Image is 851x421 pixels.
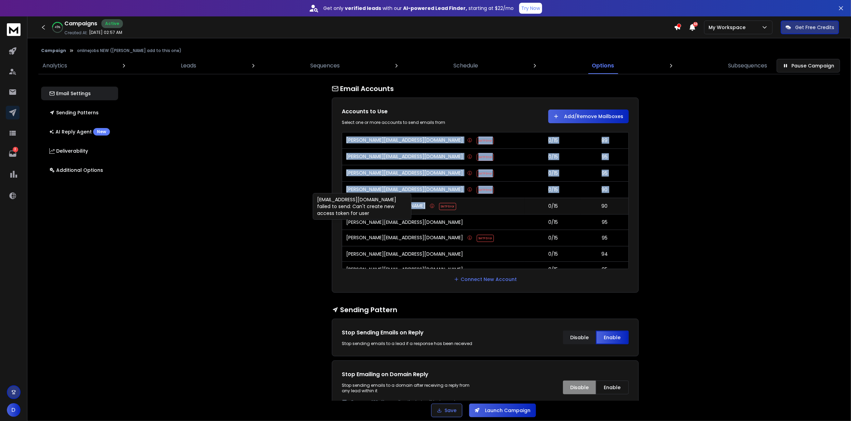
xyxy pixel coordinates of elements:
[342,370,478,379] h1: Stop Emailing on Domain Reply
[49,90,91,97] p: Email Settings
[346,153,463,161] p: [PERSON_NAME][EMAIL_ADDRESS][DOMAIN_NAME]
[795,24,834,31] p: Get Free Credits
[477,154,494,161] span: SMTP Error
[469,404,536,417] button: Launch Campaign
[345,5,381,12] strong: verified leads
[313,193,411,220] div: [EMAIL_ADDRESS][DOMAIN_NAME] failed to send: Can't create new access token for user
[728,62,767,70] p: Subsequences
[49,148,88,154] p: Deliverability
[431,404,462,417] button: Save
[477,137,494,144] span: SMTP Error
[525,181,581,198] td: 0/15
[724,58,771,74] a: Subsequences
[346,251,463,257] p: [PERSON_NAME][EMAIL_ADDRESS][DOMAIN_NAME]
[525,246,581,261] td: 0/15
[581,230,628,246] td: 95
[519,3,542,14] button: Try Now
[588,58,618,74] a: Options
[64,20,97,28] h1: Campaigns
[41,163,118,177] button: Additional Options
[581,132,628,149] td: 89
[581,246,628,261] td: 94
[563,381,596,394] button: Disable
[42,62,67,70] p: Analytics
[93,128,110,136] div: New
[41,144,118,158] button: Deliverability
[581,198,628,214] td: 90
[177,58,200,74] a: Leads
[181,62,196,70] p: Leads
[346,266,463,273] p: [PERSON_NAME][EMAIL_ADDRESS][DOMAIN_NAME]
[521,5,540,12] p: Try Now
[709,24,748,31] p: My Workspace
[525,198,581,214] td: 0/15
[342,107,478,116] h1: Accounts to Use
[346,219,463,226] p: [PERSON_NAME][EMAIL_ADDRESS][DOMAIN_NAME]
[346,169,463,177] p: [PERSON_NAME][EMAIL_ADDRESS][DOMAIN_NAME]
[7,23,21,36] img: logo
[41,125,118,139] button: AI Reply AgentNew
[346,186,463,194] p: [PERSON_NAME][EMAIL_ADDRESS][DOMAIN_NAME]
[403,5,467,12] strong: AI-powered Lead Finder,
[49,128,110,136] p: AI Reply Agent
[101,19,123,28] div: Active
[525,230,581,246] td: 0/15
[581,165,628,181] td: 95
[449,58,482,74] a: Schedule
[439,203,456,210] span: SMTP Error
[41,48,66,53] button: Campaign
[323,5,514,12] p: Get only with our starting at $22/mo
[592,62,614,70] p: Options
[525,214,581,230] td: 0/15
[525,149,581,165] td: 0/15
[7,403,21,417] button: D
[41,87,118,100] button: Email Settings
[581,261,628,277] td: 95
[596,381,629,394] button: Enable
[477,170,494,177] span: SMTP Error
[332,84,639,93] h1: Email Accounts
[525,261,581,277] td: 0/15
[89,30,122,35] p: [DATE] 02:57 AM
[77,48,182,53] p: onlinejobs NEW ([PERSON_NAME] add to this one)
[581,149,628,165] td: 95
[453,62,478,70] p: Schedule
[41,106,118,119] button: Sending Patterns
[693,22,698,27] span: 50
[781,21,839,34] button: Get Free Credits
[525,132,581,149] td: 0/15
[64,30,88,36] p: Created At:
[332,305,639,315] h1: Sending Pattern
[548,110,629,123] button: Add/Remove Mailboxes
[342,329,478,337] h1: Stop Sending Emails on Reply
[581,214,628,230] td: 95
[477,235,494,242] span: SMTP Error
[346,234,463,242] p: [PERSON_NAME][EMAIL_ADDRESS][DOMAIN_NAME]
[346,137,463,144] p: [PERSON_NAME][EMAIL_ADDRESS][DOMAIN_NAME]
[306,58,344,74] a: Sequences
[310,62,340,70] p: Sequences
[342,341,478,346] div: Stop sending emails to a lead if a response has been received
[49,109,99,116] p: Sending Patterns
[350,399,478,405] p: Common ESPs like gmail, outlook etc will be ignored
[581,181,628,198] td: 90
[55,25,60,29] p: 45 %
[342,120,478,125] div: Select one or more accounts to send emails from
[596,331,629,344] button: Enable
[6,147,20,161] a: 2
[563,331,596,344] button: Disable
[525,165,581,181] td: 0/15
[477,187,494,194] span: SMTP Error
[777,59,840,73] button: Pause Campaign
[342,383,478,405] p: Stop sending emails to a domain after receiving a reply from any lead within it
[454,276,517,283] a: Connect New Account
[49,167,103,174] p: Additional Options
[13,147,18,152] p: 2
[38,58,71,74] a: Analytics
